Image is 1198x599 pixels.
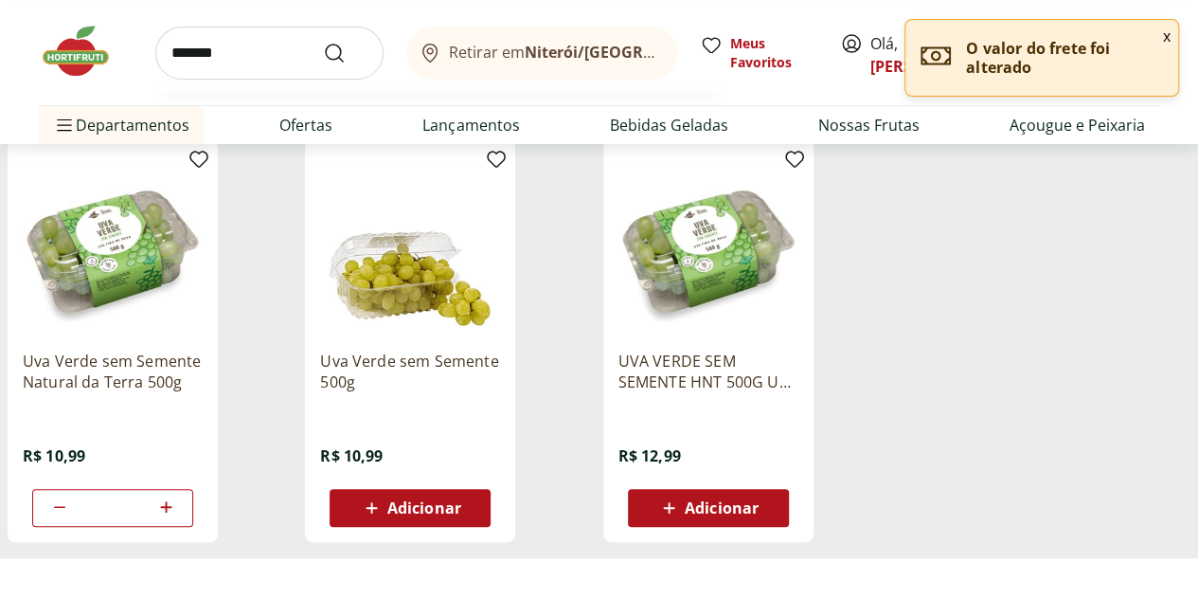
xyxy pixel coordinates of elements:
input: search [155,27,384,80]
a: UVA VERDE SEM SEMENTE HNT 500G UN EXTRA [618,351,798,392]
a: Lançamentos [422,114,519,136]
img: Uva Verde sem Semente Natural da Terra 500g [23,155,203,336]
span: Meus Favoritos [730,34,817,72]
button: Retirar emNiterói/[GEOGRAPHIC_DATA] [406,27,677,80]
a: Ofertas [279,114,332,136]
span: Adicionar [387,500,461,516]
span: Olá, [870,32,955,78]
a: Açougue e Peixaria [1010,114,1145,136]
a: Nossas Frutas [818,114,920,136]
a: Uva Verde sem Semente Natural da Terra 500g [23,351,203,392]
span: R$ 10,99 [320,445,383,466]
button: Fechar notificação [1155,20,1178,52]
a: Uva Verde sem Semente 500g [320,351,500,392]
span: Departamentos [53,102,189,148]
button: Adicionar [330,489,491,527]
img: UVA VERDE SEM SEMENTE HNT 500G UN EXTRA [618,155,798,336]
button: Submit Search [323,42,368,64]
span: R$ 12,99 [618,445,681,466]
a: Bebidas Geladas [610,114,728,136]
button: Menu [53,102,76,148]
button: Adicionar [628,489,789,527]
b: Niterói/[GEOGRAPHIC_DATA] [525,42,741,63]
span: Adicionar [685,500,759,516]
a: Meus Favoritos [700,34,817,72]
p: O valor do frete foi alterado [966,39,1163,77]
img: Hortifruti [38,23,133,80]
span: R$ 10,99 [23,445,85,466]
a: [PERSON_NAME] [870,56,993,77]
img: Uva Verde sem Semente 500g [320,155,500,336]
span: Retirar em [449,44,658,61]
